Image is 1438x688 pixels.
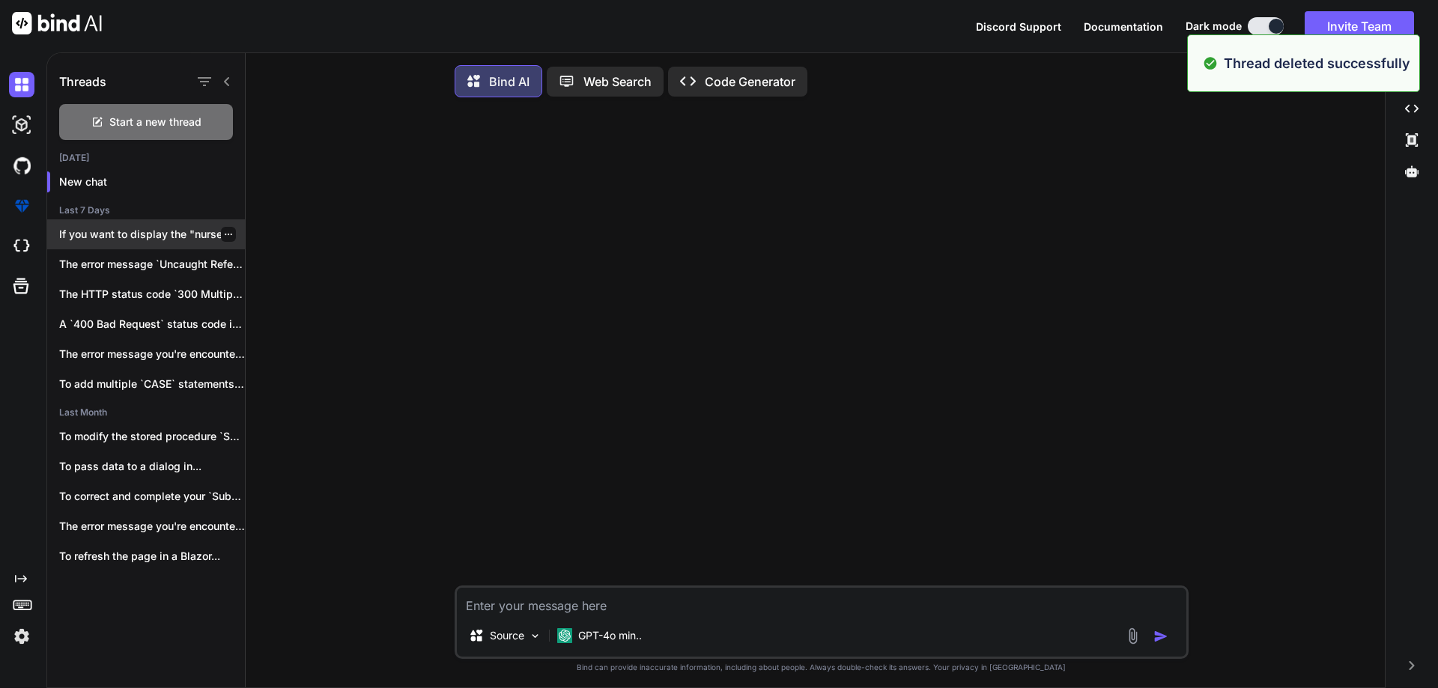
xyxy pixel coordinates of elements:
img: icon [1153,629,1168,644]
img: Bind AI [12,12,102,34]
img: premium [9,193,34,219]
p: The error message you're encountering indicates that... [59,347,245,362]
img: darkAi-studio [9,112,34,138]
p: To modify the stored procedure `SaveFilterSharingDetails` so... [59,429,245,444]
span: Dark mode [1186,19,1242,34]
p: GPT-4o min.. [578,628,642,643]
img: githubDark [9,153,34,178]
span: Documentation [1084,20,1163,33]
p: Web Search [583,73,652,91]
p: Thread deleted successfully [1224,53,1410,73]
img: cloudideIcon [9,234,34,259]
p: Bind can provide inaccurate information, including about people. Always double-check its answers.... [455,662,1189,673]
img: attachment [1124,627,1141,645]
img: darkChat [9,72,34,97]
button: Invite Team [1305,11,1414,41]
img: Pick Models [529,630,541,642]
h1: Threads [59,73,106,91]
p: Code Generator [705,73,795,91]
span: Start a new thread [109,115,201,130]
p: To add multiple `CASE` statements in your... [59,377,245,392]
button: Discord Support [976,19,1061,34]
p: To refresh the page in a Blazor... [59,549,245,564]
h2: Last 7 Days [47,204,245,216]
p: If you want to display the "nurse... [59,227,245,242]
p: New chat [59,174,245,189]
p: A `400 Bad Request` status code indicates... [59,317,245,332]
p: To pass data to a dialog in... [59,459,245,474]
p: The error message you're encountering indicates that... [59,519,245,534]
img: settings [9,624,34,649]
p: To correct and complete your `Submit` method... [59,489,245,504]
h2: Last Month [47,407,245,418]
img: GPT-4o mini [557,628,572,643]
img: alert [1203,53,1218,73]
span: Discord Support [976,20,1061,33]
p: Source [490,628,524,643]
p: The error message `Uncaught ReferenceError: [PERSON_NAME] is... [59,257,245,272]
button: Documentation [1084,19,1163,34]
h2: [DATE] [47,152,245,164]
p: Bind AI [489,73,530,91]
p: The HTTP status code `300 Multiple Choices`... [59,287,245,302]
